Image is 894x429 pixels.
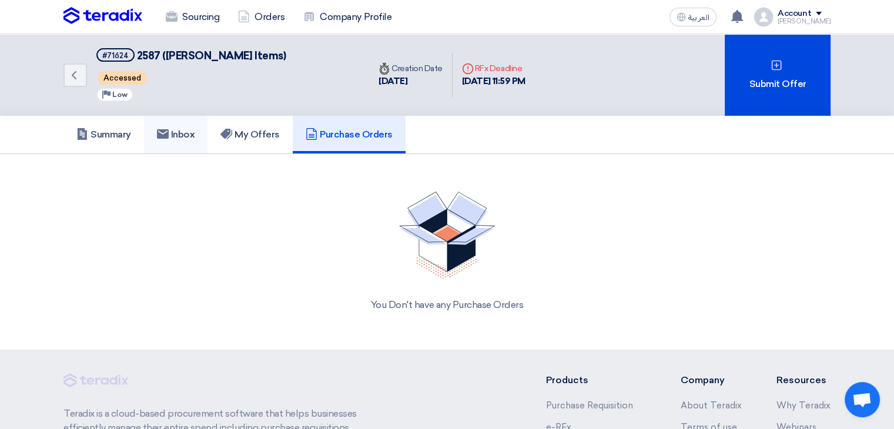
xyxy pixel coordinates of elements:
div: RFx Deadline [462,62,525,75]
span: العربية [688,14,709,22]
h5: Inbox [157,129,195,140]
div: [PERSON_NAME] [778,18,831,25]
h5: Purchase Orders [306,129,393,140]
a: Purchase Requisition [546,400,633,411]
div: Account [778,9,811,19]
div: You Don't have any Purchase Orders [78,298,816,312]
span: Accessed [98,71,147,85]
button: العربية [669,8,716,26]
h5: 2587 (Perkins Items) [96,48,286,63]
div: Open chat [845,382,880,417]
a: Summary [63,116,144,153]
div: [DATE] 11:59 PM [462,75,525,88]
li: Products [546,373,645,387]
a: Sourcing [156,4,229,30]
h5: Summary [76,129,131,140]
span: Low [112,91,128,99]
a: Orders [229,4,294,30]
img: Teradix logo [63,7,142,25]
a: Purchase Orders [293,116,406,153]
img: No Quotations Found! [399,192,495,279]
div: Submit Offer [725,34,831,116]
li: Company [680,373,741,387]
a: About Teradix [680,400,741,411]
a: Company Profile [294,4,401,30]
a: Why Teradix [776,400,831,411]
span: 2587 ([PERSON_NAME] Items) [137,49,286,62]
a: Inbox [144,116,208,153]
div: #71624 [102,52,129,59]
div: Creation Date [379,62,443,75]
img: profile_test.png [754,8,773,26]
h5: My Offers [220,129,280,140]
a: My Offers [207,116,293,153]
li: Resources [776,373,831,387]
div: [DATE] [379,75,443,88]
